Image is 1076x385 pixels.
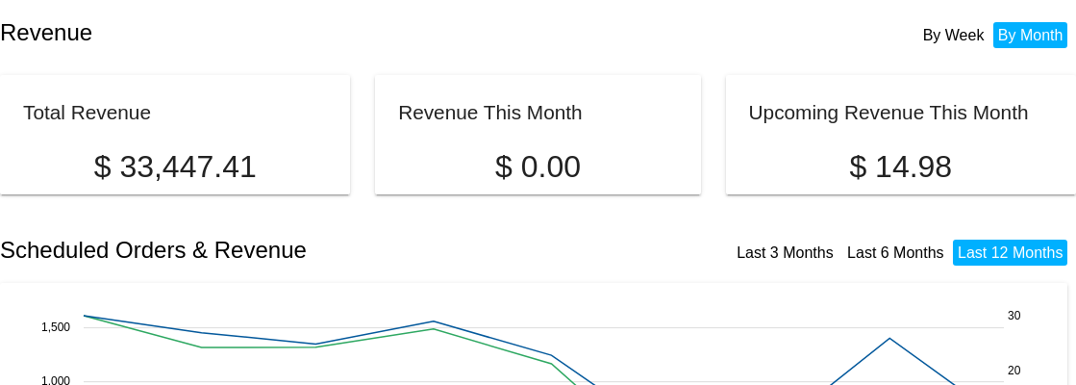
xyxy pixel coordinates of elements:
h2: Total Revenue [23,101,151,123]
a: Last 6 Months [847,244,944,261]
p: $ 33,447.41 [23,149,327,185]
h2: Upcoming Revenue This Month [749,101,1029,123]
li: By Month [993,22,1068,48]
text: 30 [1008,308,1021,321]
text: 1,500 [41,321,70,334]
h2: Revenue This Month [398,101,583,123]
a: Last 12 Months [958,244,1063,261]
li: By Week [918,22,989,48]
p: $ 14.98 [749,149,1053,185]
a: Last 3 Months [737,244,834,261]
text: 20 [1008,363,1021,376]
p: $ 0.00 [398,149,678,185]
